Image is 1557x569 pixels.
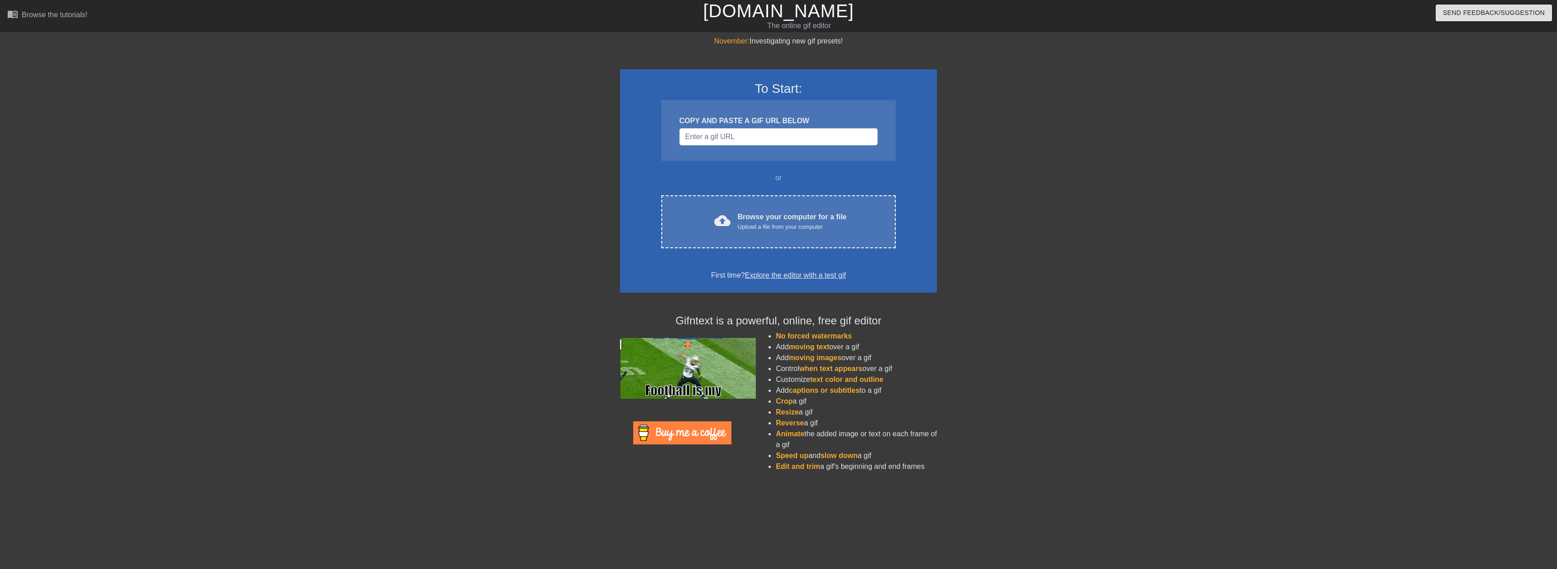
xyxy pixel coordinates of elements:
h3: To Start: [632,81,925,96]
li: Add to a gif [776,385,937,396]
img: Buy Me A Coffee [633,421,731,444]
li: Add over a gif [776,352,937,363]
div: Browse the tutorials! [22,11,87,19]
input: Username [679,128,878,145]
span: Resize [776,408,799,416]
div: First time? [632,270,925,281]
div: or [644,173,913,183]
div: COPY AND PASTE A GIF URL BELOW [679,116,878,126]
h4: Gifntext is a powerful, online, free gif editor [620,314,937,328]
button: Send Feedback/Suggestion [1436,5,1552,21]
li: a gif [776,407,937,418]
span: Send Feedback/Suggestion [1443,7,1545,19]
span: text color and outline [810,376,884,383]
span: Animate [776,430,804,438]
span: cloud_upload [714,212,731,229]
span: slow down [821,452,858,459]
li: a gif's beginning and end frames [776,461,937,472]
li: a gif [776,396,937,407]
li: a gif [776,418,937,429]
li: the added image or text on each frame of a gif [776,429,937,450]
span: November: [714,37,750,45]
a: Browse the tutorials! [7,9,87,23]
span: moving images [789,354,841,362]
span: Crop [776,397,793,405]
span: moving text [789,343,830,351]
span: menu_book [7,9,18,19]
div: The online gif editor [524,20,1075,31]
li: Control over a gif [776,363,937,374]
div: Browse your computer for a file [738,212,847,231]
span: No forced watermarks [776,332,852,340]
div: Investigating new gif presets! [620,36,937,47]
div: Upload a file from your computer [738,222,847,231]
li: and a gif [776,450,937,461]
span: Edit and trim [776,463,820,470]
li: Customize [776,374,937,385]
span: Reverse [776,419,804,427]
a: Explore the editor with a test gif [745,271,846,279]
span: Speed up [776,452,808,459]
span: when text appears [799,365,863,372]
img: football_small.gif [620,338,756,399]
li: Add over a gif [776,342,937,352]
span: captions or subtitles [789,386,860,394]
a: [DOMAIN_NAME] [703,1,854,21]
